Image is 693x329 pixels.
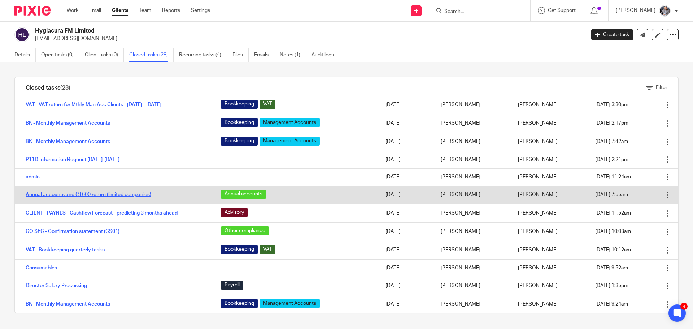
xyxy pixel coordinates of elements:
span: [PERSON_NAME] [518,247,558,252]
a: admin [26,174,40,179]
div: --- [221,173,371,181]
span: Payroll [221,281,243,290]
span: [DATE] 2:17pm [595,121,628,126]
span: [PERSON_NAME] [518,302,558,307]
a: Closed tasks (28) [129,48,174,62]
td: [PERSON_NAME] [433,222,511,241]
td: [DATE] [378,295,433,313]
span: Advisory [221,208,248,217]
span: [PERSON_NAME] [518,102,558,107]
a: BK - Monthly Management Accounts [26,302,110,307]
td: [PERSON_NAME] [433,259,511,277]
input: Search [444,9,509,15]
span: [DATE] 10:12am [595,247,631,252]
td: [DATE] [378,277,433,295]
td: [PERSON_NAME] [433,133,511,151]
td: [DATE] [378,186,433,204]
a: Audit logs [311,48,339,62]
a: Create task [591,29,633,40]
td: [PERSON_NAME] [433,204,511,222]
span: [DATE] 7:42am [595,139,628,144]
a: Email [89,7,101,14]
img: svg%3E [14,27,30,42]
span: Get Support [548,8,576,13]
span: [DATE] 1:35pm [595,283,628,288]
td: [PERSON_NAME] [433,186,511,204]
a: P11D Information Request [DATE]-[DATE] [26,157,119,162]
span: [DATE] 9:52am [595,265,628,270]
a: Team [139,7,151,14]
span: [DATE] 7:55am [595,192,628,197]
td: [DATE] [378,133,433,151]
td: [PERSON_NAME] [433,168,511,186]
a: Work [67,7,78,14]
span: [PERSON_NAME] [518,211,558,216]
td: [DATE] [378,222,433,241]
a: Settings [191,7,210,14]
span: [PERSON_NAME] [518,229,558,234]
a: BK - Monthly Management Accounts [26,139,110,144]
a: Annual accounts and CT600 return (limited companies) [26,192,151,197]
h2: Hygiacura FM Limited [35,27,471,35]
span: Bookkeeping [221,100,258,109]
a: Reports [162,7,180,14]
div: 4 [680,303,688,310]
a: VAT - VAT return for Mthly Man Acc Clients - [DATE] - [DATE] [26,102,161,107]
a: CO SEC - Confirmation statement (CS01) [26,229,119,234]
span: Bookkeeping [221,118,258,127]
td: [PERSON_NAME] [433,96,511,114]
a: Clients [112,7,128,14]
span: [PERSON_NAME] [518,192,558,197]
span: [DATE] 10:03am [595,229,631,234]
td: [DATE] [378,96,433,114]
span: [DATE] 9:24am [595,302,628,307]
a: Client tasks (0) [85,48,124,62]
a: VAT - Bookkeeping quarterly tasks [26,247,105,252]
span: [PERSON_NAME] [518,139,558,144]
span: (28) [60,85,70,91]
p: [EMAIL_ADDRESS][DOMAIN_NAME] [35,35,580,42]
a: Files [232,48,249,62]
span: [PERSON_NAME] [518,283,558,288]
span: [DATE] 3:30pm [595,102,628,107]
span: [PERSON_NAME] [518,157,558,162]
div: --- [221,264,371,272]
span: [DATE] 11:24am [595,174,631,179]
span: Management Accounts [260,299,320,308]
div: --- [221,156,371,163]
a: Emails [254,48,274,62]
td: [DATE] [378,259,433,277]
td: [DATE] [378,114,433,133]
td: [PERSON_NAME] [433,277,511,295]
a: Notes (1) [280,48,306,62]
td: [DATE] [378,151,433,168]
td: [DATE] [378,168,433,186]
span: [DATE] 2:21pm [595,157,628,162]
span: Filter [656,85,667,90]
td: [PERSON_NAME] [433,241,511,259]
img: -%20%20-%20studio@ingrained.co.uk%20for%20%20-20220223%20at%20101413%20-%201W1A2026.jpg [659,5,671,17]
span: [PERSON_NAME] [518,265,558,270]
a: CLIENT - PAYNES - Cashflow Forecast - predicting 3 months ahead [26,211,178,216]
a: BK - Monthly Management Accounts [26,121,110,126]
span: Management Accounts [260,137,320,146]
p: [PERSON_NAME] [616,7,655,14]
a: Consumables [26,265,57,270]
span: Bookkeeping [221,245,258,254]
td: [DATE] [378,241,433,259]
span: Annual accounts [221,190,266,199]
span: [PERSON_NAME] [518,174,558,179]
span: VAT [260,100,275,109]
a: Director Salary Processing [26,283,87,288]
td: [PERSON_NAME] [433,295,511,313]
span: [DATE] 11:52am [595,211,631,216]
a: Open tasks (0) [41,48,79,62]
span: Management Accounts [260,118,320,127]
img: Pixie [14,6,51,16]
a: Details [14,48,36,62]
span: Other compliance [221,226,269,235]
span: VAT [260,245,275,254]
td: [PERSON_NAME] [433,151,511,168]
td: [DATE] [378,204,433,222]
span: Bookkeeping [221,299,258,308]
